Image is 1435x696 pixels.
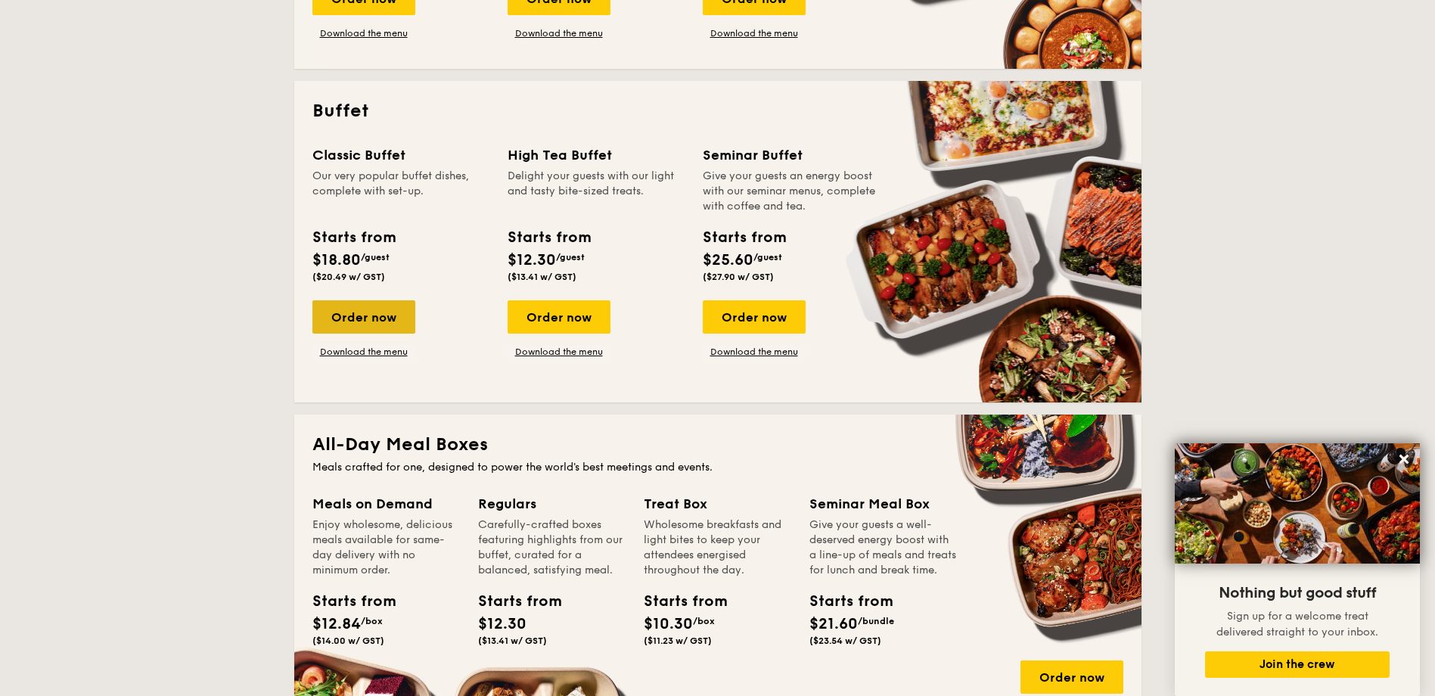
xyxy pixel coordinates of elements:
[508,251,556,269] span: $12.30
[703,272,774,282] span: ($27.90 w/ GST)
[312,346,415,358] a: Download the menu
[693,616,715,626] span: /box
[312,300,415,334] div: Order now
[508,272,576,282] span: ($13.41 w/ GST)
[312,635,384,646] span: ($14.00 w/ GST)
[312,144,489,166] div: Classic Buffet
[312,272,385,282] span: ($20.49 w/ GST)
[703,169,880,214] div: Give your guests an energy boost with our seminar menus, complete with coffee and tea.
[508,226,590,249] div: Starts from
[644,517,791,578] div: Wholesome breakfasts and light bites to keep your attendees energised throughout the day.
[312,226,395,249] div: Starts from
[312,517,460,578] div: Enjoy wholesome, delicious meals available for same-day delivery with no minimum order.
[1219,584,1376,602] span: Nothing but good stuff
[508,300,610,334] div: Order now
[644,590,712,613] div: Starts from
[753,252,782,263] span: /guest
[361,252,390,263] span: /guest
[809,635,881,646] span: ($23.54 w/ GST)
[809,517,957,578] div: Give your guests a well-deserved energy boost with a line-up of meals and treats for lunch and br...
[556,252,585,263] span: /guest
[478,517,626,578] div: Carefully-crafted boxes featuring highlights from our buffet, curated for a balanced, satisfying ...
[478,590,546,613] div: Starts from
[1020,660,1123,694] div: Order now
[508,144,685,166] div: High Tea Buffet
[312,460,1123,475] div: Meals crafted for one, designed to power the world's best meetings and events.
[312,251,361,269] span: $18.80
[809,493,957,514] div: Seminar Meal Box
[312,433,1123,457] h2: All-Day Meal Boxes
[809,590,877,613] div: Starts from
[809,615,858,633] span: $21.60
[312,615,361,633] span: $12.84
[312,493,460,514] div: Meals on Demand
[858,616,894,626] span: /bundle
[703,144,880,166] div: Seminar Buffet
[703,300,806,334] div: Order now
[508,169,685,214] div: Delight your guests with our light and tasty bite-sized treats.
[478,493,626,514] div: Regulars
[644,635,712,646] span: ($11.23 w/ GST)
[1216,610,1378,639] span: Sign up for a welcome treat delivered straight to your inbox.
[312,99,1123,123] h2: Buffet
[361,616,383,626] span: /box
[1205,651,1390,678] button: Join the crew
[478,635,547,646] span: ($13.41 w/ GST)
[312,27,415,39] a: Download the menu
[312,590,380,613] div: Starts from
[508,346,610,358] a: Download the menu
[478,615,526,633] span: $12.30
[312,169,489,214] div: Our very popular buffet dishes, complete with set-up.
[508,27,610,39] a: Download the menu
[703,251,753,269] span: $25.60
[644,615,693,633] span: $10.30
[1175,443,1420,564] img: DSC07876-Edit02-Large.jpeg
[703,226,785,249] div: Starts from
[1392,447,1416,471] button: Close
[703,346,806,358] a: Download the menu
[644,493,791,514] div: Treat Box
[703,27,806,39] a: Download the menu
